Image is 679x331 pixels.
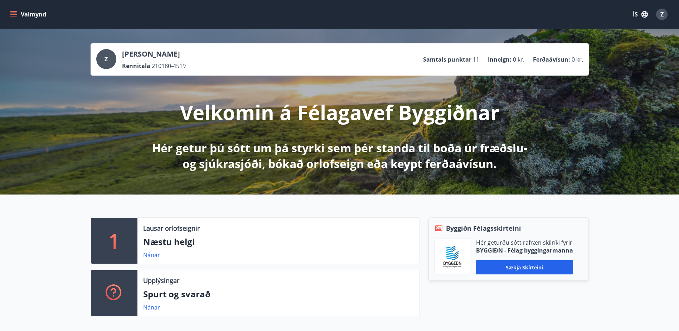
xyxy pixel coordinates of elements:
[533,56,570,63] p: Ferðaávísun :
[143,251,160,259] a: Nánar
[423,56,471,63] p: Samtals punktar
[476,246,573,254] p: BYGGIÐN - Félag byggingarmanna
[9,8,49,21] button: menu
[653,6,670,23] button: Z
[108,227,120,254] p: 1
[151,140,529,172] p: Hér getur þú sótt um þá styrki sem þér standa til boða úr fræðslu- og sjúkrasjóði, bókað orlofsei...
[440,244,465,269] img: BKlGVmlTW1Qrz68WFGMFQUcXHWdQd7yePWMkvn3i.png
[476,260,573,274] button: Sækja skírteini
[143,236,414,248] p: Næstu helgi
[446,224,521,233] span: Byggiðn Félagsskírteini
[180,99,499,126] p: Velkomin á Félagavef Byggiðnar
[513,56,524,63] span: 0 kr.
[122,49,186,59] p: [PERSON_NAME]
[152,62,186,70] span: 210180-4519
[488,56,511,63] p: Inneign :
[473,56,479,63] span: 11
[143,224,200,233] p: Lausar orlofseignir
[143,303,160,311] a: Nánar
[572,56,583,63] span: 0 kr.
[122,62,150,70] p: Kennitala
[105,55,108,63] span: Z
[629,8,652,21] button: ÍS
[660,10,664,18] span: Z
[143,288,414,300] p: Spurt og svarað
[143,276,179,285] p: Upplýsingar
[476,239,573,246] p: Hér geturðu sótt rafræn skilríki fyrir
